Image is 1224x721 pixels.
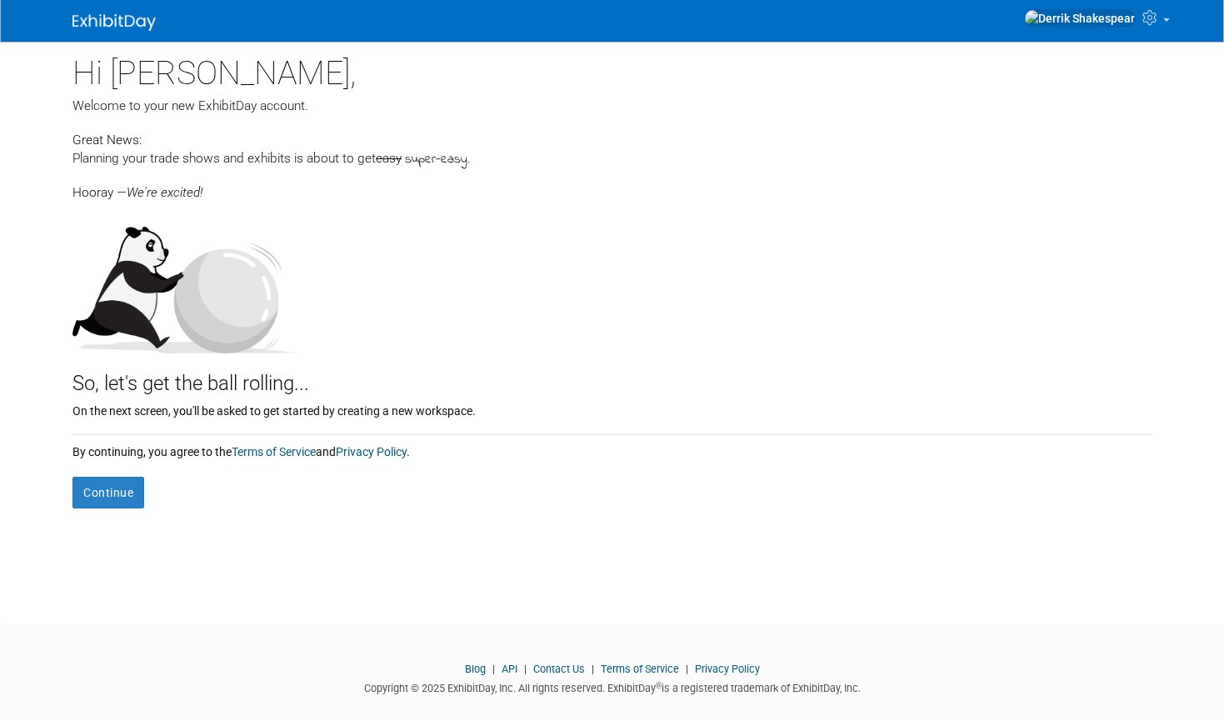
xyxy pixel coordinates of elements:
a: Terms of Service [232,445,316,458]
a: Contact Us [533,663,585,675]
img: ExhibitDay [72,14,156,31]
div: On the next screen, you'll be asked to get started by creating a new workspace. [72,398,1152,419]
span: | [682,663,692,675]
sup: ® [656,681,662,690]
span: We're excited! [127,185,202,200]
div: By continuing, you agree to the and . [72,435,1152,460]
img: Let's get the ball rolling [72,210,297,353]
span: easy [376,151,402,166]
a: Blog [465,663,486,675]
div: Hi [PERSON_NAME], [72,42,1152,97]
a: Privacy Policy [695,663,760,675]
span: | [587,663,598,675]
div: Welcome to your new ExhibitDay account. [72,97,1152,115]
button: Continue [72,477,144,508]
span: super-easy [405,150,467,169]
div: Great News: [72,130,1152,149]
a: API [502,663,517,675]
div: Hooray — [72,169,1152,202]
div: So, let's get the ball rolling... [72,353,1152,398]
a: Terms of Service [601,663,679,675]
a: Privacy Policy [336,445,407,458]
img: Derrik Shakespear [1024,9,1136,28]
span: | [520,663,531,675]
div: Planning your trade shows and exhibits is about to get . [72,149,1152,169]
span: | [488,663,499,675]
